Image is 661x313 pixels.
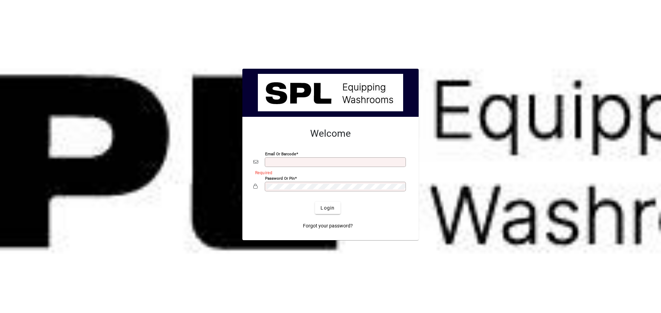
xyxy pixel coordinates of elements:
mat-error: Required [255,169,402,176]
button: Login [315,202,340,214]
span: Forgot your password? [303,222,353,230]
h2: Welcome [253,128,408,139]
a: Forgot your password? [300,220,356,232]
span: Login [321,204,335,212]
mat-label: Password or Pin [265,176,295,181]
mat-label: Email or Barcode [265,152,296,156]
